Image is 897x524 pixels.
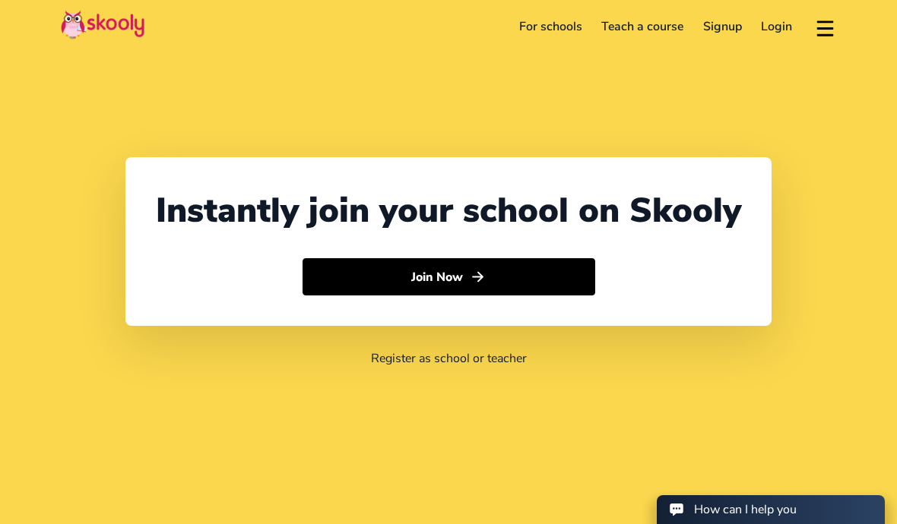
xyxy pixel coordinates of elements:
[752,14,803,39] a: Login
[156,188,741,234] div: Instantly join your school on Skooly
[693,14,752,39] a: Signup
[303,258,595,296] button: Join Nowarrow forward outline
[61,10,144,39] img: Skooly
[509,14,592,39] a: For schools
[814,14,836,39] button: menu outline
[470,269,486,285] ion-icon: arrow forward outline
[371,350,527,367] a: Register as school or teacher
[591,14,693,39] a: Teach a course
